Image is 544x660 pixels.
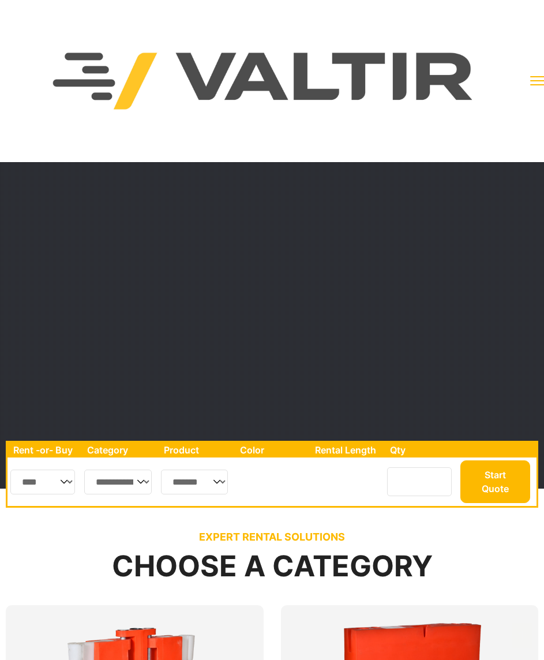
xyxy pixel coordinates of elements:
a: Go to top [512,622,532,648]
th: Rental Length [309,442,385,457]
th: Qty [384,442,457,457]
th: Color [234,442,309,457]
p: EXPERT RENTAL SOLUTIONS [6,531,538,543]
th: Product [158,442,234,457]
th: Category [81,442,158,457]
th: Rent -or- Buy [7,442,81,457]
img: Valtir Rentals [9,9,519,153]
button: Start Quote [460,460,530,503]
h2: Choose a Category [6,550,538,582]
